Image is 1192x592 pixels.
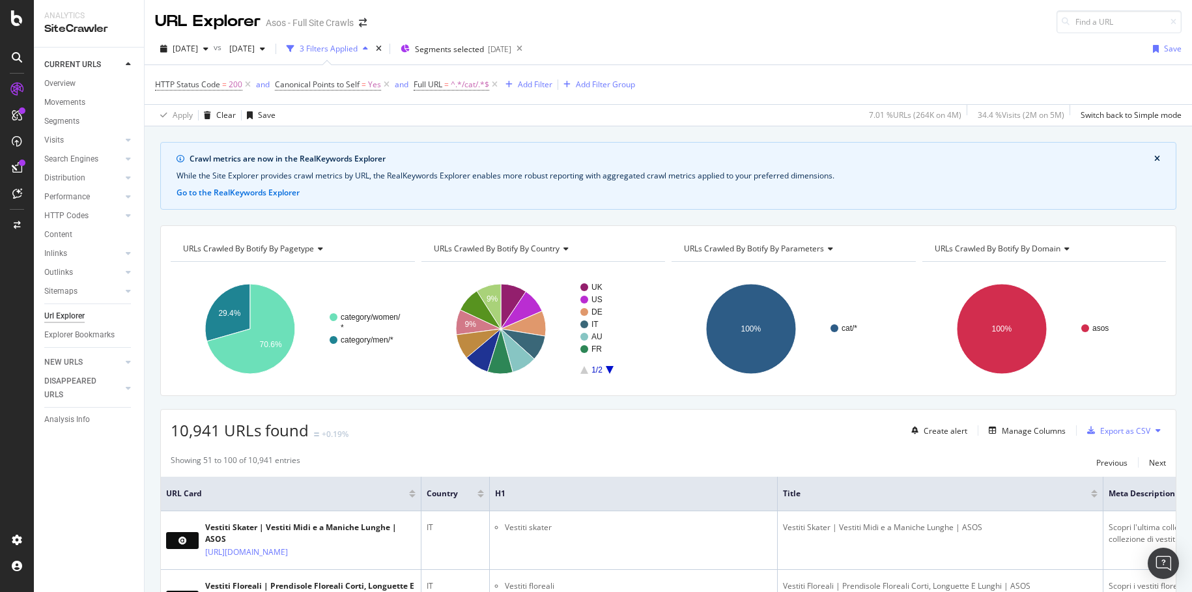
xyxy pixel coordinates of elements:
img: Equal [314,432,319,436]
div: SiteCrawler [44,21,134,36]
text: 29.4% [218,309,240,318]
img: main image [166,532,199,549]
button: Add Filter [500,77,552,92]
a: Explorer Bookmarks [44,328,135,342]
div: Sitemaps [44,285,78,298]
div: URL Explorer [155,10,261,33]
svg: A chart. [922,272,1164,386]
div: arrow-right-arrow-left [359,18,367,27]
a: Sitemaps [44,285,122,298]
a: Content [44,228,135,242]
div: Search Engines [44,152,98,166]
div: Asos - Full Site Crawls [266,16,354,29]
div: Analysis Info [44,413,90,427]
a: Inlinks [44,247,122,261]
span: Canonical Points to Self [275,79,360,90]
a: Overview [44,77,135,91]
div: Outlinks [44,266,73,279]
button: and [256,78,270,91]
span: country [427,488,458,500]
span: HTTP Status Code [155,79,220,90]
li: Vestiti skater [505,522,772,533]
div: Next [1149,457,1166,468]
svg: A chart. [421,272,663,386]
div: NEW URLS [44,356,83,369]
text: US [591,295,603,304]
div: Save [258,109,276,120]
svg: A chart. [171,272,412,386]
text: IT [591,320,599,329]
div: +0.19% [322,429,348,440]
button: Clear [199,105,236,126]
span: URLs Crawled By Botify By pagetype [183,243,314,254]
span: H1 [495,488,752,500]
a: DISAPPEARED URLS [44,374,122,402]
div: Segments [44,115,79,128]
text: category/men/* [341,335,393,345]
button: [DATE] [224,38,270,59]
button: close banner [1151,150,1163,167]
button: Save [1148,38,1182,59]
div: Overview [44,77,76,91]
span: URL Card [166,488,406,500]
div: CURRENT URLS [44,58,101,72]
div: and [256,79,270,90]
button: and [395,78,408,91]
svg: A chart. [672,272,913,386]
button: Create alert [906,420,967,441]
div: IT [427,580,484,592]
text: 1/2 [591,365,603,374]
div: Add Filter Group [576,79,635,90]
div: times [373,42,384,55]
div: 7.01 % URLs ( 264K on 4M ) [869,109,961,120]
div: Switch back to Simple mode [1081,109,1182,120]
div: Vestiti Skater | Vestiti Midi e a Maniche Lunghe | ASOS [205,522,416,545]
button: Previous [1096,455,1128,470]
a: Performance [44,190,122,204]
div: Clear [216,109,236,120]
div: and [395,79,408,90]
button: Add Filter Group [558,77,635,92]
div: HTTP Codes [44,209,89,223]
div: DISAPPEARED URLS [44,374,110,402]
div: While the Site Explorer provides crawl metrics by URL, the RealKeywords Explorer enables more rob... [177,170,1160,182]
span: Full URL [414,79,442,90]
div: info banner [160,142,1176,210]
a: Outlinks [44,266,122,279]
div: Inlinks [44,247,67,261]
span: Segments selected [415,44,484,55]
a: Search Engines [44,152,122,166]
text: asos [1092,324,1109,333]
a: Url Explorer [44,309,135,323]
a: Analysis Info [44,413,135,427]
div: Explorer Bookmarks [44,328,115,342]
div: Open Intercom Messenger [1148,548,1179,579]
span: 200 [229,76,242,94]
button: Export as CSV [1082,420,1150,441]
span: = [444,79,449,90]
text: 9% [464,320,476,329]
span: 2025 Oct. 7th [173,43,198,54]
a: [URL][DOMAIN_NAME] [205,546,288,559]
span: 2025 Sep. 30th [224,43,255,54]
div: Save [1164,43,1182,54]
a: HTTP Codes [44,209,122,223]
span: = [362,79,366,90]
h4: URLs Crawled By Botify By parameters [681,238,904,259]
button: Switch back to Simple mode [1075,105,1182,126]
span: vs [214,42,224,53]
div: Content [44,228,72,242]
div: Add Filter [518,79,552,90]
div: 34.4 % Visits ( 2M on 5M ) [978,109,1064,120]
div: Create alert [924,425,967,436]
div: Export as CSV [1100,425,1150,436]
div: Analytics [44,10,134,21]
span: = [222,79,227,90]
text: 9% [486,294,498,303]
a: Distribution [44,171,122,185]
button: Manage Columns [984,423,1066,438]
div: [DATE] [488,44,511,55]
